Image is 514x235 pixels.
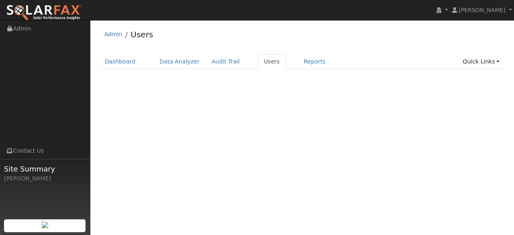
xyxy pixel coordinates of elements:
span: [PERSON_NAME] [459,7,506,13]
a: Users [258,54,286,69]
img: SolarFax [6,4,82,21]
a: Audit Trail [206,54,246,69]
a: Dashboard [99,54,142,69]
a: Quick Links [457,54,506,69]
a: Data Analyzer [153,54,206,69]
img: retrieve [42,222,48,228]
a: Users [131,30,153,39]
span: Site Summary [4,163,86,174]
a: Reports [298,54,332,69]
div: [PERSON_NAME] [4,174,86,183]
a: Admin [104,31,122,37]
